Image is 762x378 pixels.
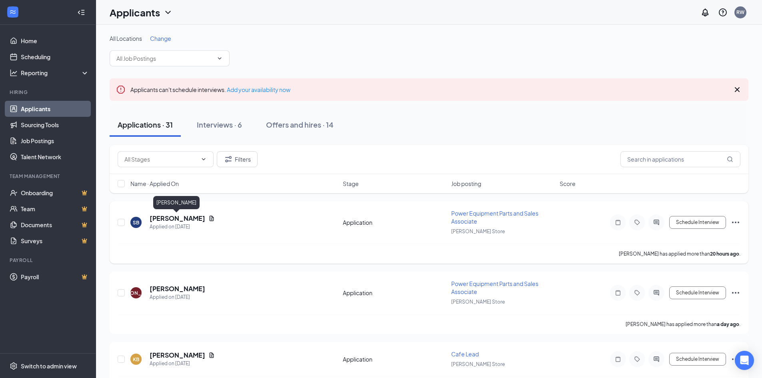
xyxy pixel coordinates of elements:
[133,219,139,226] div: SB
[731,288,740,298] svg: Ellipses
[451,350,479,358] span: Cafe Lead
[118,120,173,130] div: Applications · 31
[613,356,623,362] svg: Note
[216,55,223,62] svg: ChevronDown
[21,185,89,201] a: OnboardingCrown
[632,219,642,226] svg: Tag
[451,180,481,188] span: Job posting
[21,49,89,65] a: Scheduling
[110,35,142,42] span: All Locations
[200,156,207,162] svg: ChevronDown
[343,289,446,297] div: Application
[451,280,538,295] span: Power Equipment Parts and Sales Associate
[208,215,215,222] svg: Document
[10,89,88,96] div: Hiring
[116,290,157,296] div: [PERSON_NAME]
[451,299,505,305] span: [PERSON_NAME] Store
[700,8,710,17] svg: Notifications
[124,155,197,164] input: All Stages
[9,8,17,16] svg: WorkstreamLogo
[632,356,642,362] svg: Tag
[150,284,205,293] h5: [PERSON_NAME]
[451,210,538,225] span: Power Equipment Parts and Sales Associate
[217,151,258,167] button: Filter Filters
[731,218,740,227] svg: Ellipses
[21,69,90,77] div: Reporting
[116,54,213,63] input: All Job Postings
[150,35,171,42] span: Change
[21,133,89,149] a: Job Postings
[21,33,89,49] a: Home
[224,154,233,164] svg: Filter
[451,361,505,367] span: [PERSON_NAME] Store
[652,290,661,296] svg: ActiveChat
[197,120,242,130] div: Interviews · 6
[153,196,200,209] div: [PERSON_NAME]
[732,85,742,94] svg: Cross
[116,85,126,94] svg: Error
[343,355,446,363] div: Application
[343,180,359,188] span: Stage
[130,180,179,188] span: Name · Applied On
[21,117,89,133] a: Sourcing Tools
[21,362,77,370] div: Switch to admin view
[626,321,740,328] p: [PERSON_NAME] has applied more than .
[208,352,215,358] svg: Document
[163,8,173,17] svg: ChevronDown
[560,180,576,188] span: Score
[451,228,505,234] span: [PERSON_NAME] Store
[710,251,739,257] b: 20 hours ago
[130,86,290,93] span: Applicants can't schedule interviews.
[77,8,85,16] svg: Collapse
[619,250,740,257] p: [PERSON_NAME] has applied more than .
[10,173,88,180] div: Team Management
[343,218,446,226] div: Application
[717,321,739,327] b: a day ago
[150,223,215,231] div: Applied on [DATE]
[150,360,215,368] div: Applied on [DATE]
[21,233,89,249] a: SurveysCrown
[133,356,139,363] div: KB
[21,217,89,233] a: DocumentsCrown
[620,151,740,167] input: Search in applications
[150,293,205,301] div: Applied on [DATE]
[669,216,726,229] button: Schedule Interview
[150,214,205,223] h5: [PERSON_NAME]
[21,201,89,217] a: TeamCrown
[613,290,623,296] svg: Note
[110,6,160,19] h1: Applicants
[10,257,88,264] div: Payroll
[718,8,728,17] svg: QuestionInfo
[669,286,726,299] button: Schedule Interview
[21,149,89,165] a: Talent Network
[727,156,733,162] svg: MagnifyingGlass
[613,219,623,226] svg: Note
[652,356,661,362] svg: ActiveChat
[10,69,18,77] svg: Analysis
[736,9,744,16] div: RW
[21,269,89,285] a: PayrollCrown
[10,362,18,370] svg: Settings
[735,351,754,370] div: Open Intercom Messenger
[150,351,205,360] h5: [PERSON_NAME]
[652,219,661,226] svg: ActiveChat
[731,354,740,364] svg: Ellipses
[266,120,334,130] div: Offers and hires · 14
[227,86,290,93] a: Add your availability now
[669,353,726,366] button: Schedule Interview
[21,101,89,117] a: Applicants
[632,290,642,296] svg: Tag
